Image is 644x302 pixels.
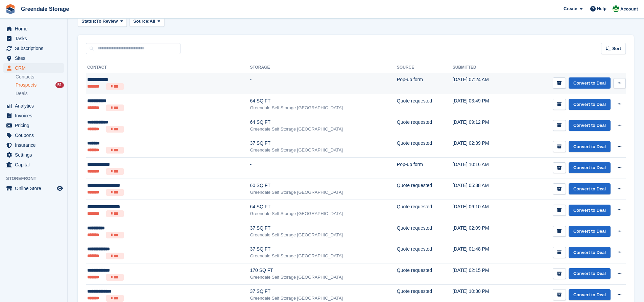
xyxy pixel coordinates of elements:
[564,5,577,12] span: Create
[397,73,453,94] td: Pop-up form
[5,4,16,14] img: stora-icon-8386f47178a22dfd0bd8f6a31ec36ba5ce8667c1dd55bd0f319d3a0aa187defe.svg
[250,126,397,133] div: Greendale Self Storage [GEOGRAPHIC_DATA]
[397,200,453,221] td: Quote requested
[569,141,611,152] a: Convert to Deal
[3,34,64,43] a: menu
[15,44,55,53] span: Subscriptions
[397,263,453,285] td: Quote requested
[569,247,611,258] a: Convert to Deal
[250,140,397,147] div: 37 SQ FT
[453,179,510,200] td: [DATE] 05:38 AM
[15,160,55,169] span: Capital
[250,119,397,126] div: 64 SQ FT
[453,200,510,221] td: [DATE] 06:10 AM
[620,6,638,13] span: Account
[453,115,510,136] td: [DATE] 09:12 PM
[3,160,64,169] a: menu
[250,246,397,253] div: 37 SQ FT
[15,184,55,193] span: Online Store
[250,97,397,104] div: 64 SQ FT
[3,101,64,111] a: menu
[569,205,611,216] a: Convert to Deal
[397,242,453,263] td: Quote requested
[397,136,453,158] td: Quote requested
[397,158,453,179] td: Pop-up form
[15,101,55,111] span: Analytics
[453,62,510,73] th: Submitted
[250,182,397,189] div: 60 SQ FT
[597,5,606,12] span: Help
[3,150,64,160] a: menu
[397,221,453,242] td: Quote requested
[3,44,64,53] a: menu
[569,183,611,194] a: Convert to Deal
[3,24,64,33] a: menu
[569,268,611,279] a: Convert to Deal
[397,179,453,200] td: Quote requested
[250,232,397,238] div: Greendale Self Storage [GEOGRAPHIC_DATA]
[453,158,510,179] td: [DATE] 10:16 AM
[569,120,611,131] a: Convert to Deal
[78,16,127,27] button: Status: To Review
[3,131,64,140] a: menu
[3,140,64,150] a: menu
[453,221,510,242] td: [DATE] 02:09 PM
[15,111,55,120] span: Invoices
[250,147,397,154] div: Greendale Self Storage [GEOGRAPHIC_DATA]
[150,18,156,25] span: All
[15,121,55,130] span: Pricing
[397,94,453,115] td: Quote requested
[612,45,621,52] span: Sort
[16,82,64,89] a: Prospects 51
[250,288,397,295] div: 37 SQ FT
[81,18,96,25] span: Status:
[18,3,72,15] a: Greendale Storage
[86,62,250,73] th: Contact
[3,111,64,120] a: menu
[453,73,510,94] td: [DATE] 07:24 AM
[569,226,611,237] a: Convert to Deal
[250,73,397,94] td: -
[250,158,397,179] td: -
[250,253,397,259] div: Greendale Self Storage [GEOGRAPHIC_DATA]
[3,63,64,73] a: menu
[397,115,453,136] td: Quote requested
[16,90,64,97] a: Deals
[250,210,397,217] div: Greendale Self Storage [GEOGRAPHIC_DATA]
[133,18,149,25] span: Source:
[129,16,164,27] button: Source: All
[15,140,55,150] span: Insurance
[15,150,55,160] span: Settings
[250,62,397,73] th: Storage
[397,62,453,73] th: Source
[569,77,611,89] a: Convert to Deal
[250,203,397,210] div: 64 SQ FT
[16,90,28,97] span: Deals
[569,289,611,300] a: Convert to Deal
[15,131,55,140] span: Coupons
[3,121,64,130] a: menu
[453,263,510,285] td: [DATE] 02:15 PM
[613,5,619,12] img: Jon
[250,295,397,302] div: Greendale Self Storage [GEOGRAPHIC_DATA]
[569,162,611,173] a: Convert to Deal
[453,242,510,263] td: [DATE] 01:48 PM
[250,189,397,196] div: Greendale Self Storage [GEOGRAPHIC_DATA]
[453,136,510,158] td: [DATE] 02:39 PM
[250,225,397,232] div: 37 SQ FT
[569,99,611,110] a: Convert to Deal
[250,104,397,111] div: Greendale Self Storage [GEOGRAPHIC_DATA]
[3,184,64,193] a: menu
[3,53,64,63] a: menu
[16,82,37,88] span: Prospects
[16,74,64,80] a: Contacts
[15,34,55,43] span: Tasks
[453,94,510,115] td: [DATE] 03:49 PM
[15,63,55,73] span: CRM
[6,175,67,182] span: Storefront
[96,18,118,25] span: To Review
[250,267,397,274] div: 170 SQ FT
[250,274,397,281] div: Greendale Self Storage [GEOGRAPHIC_DATA]
[56,184,64,192] a: Preview store
[15,53,55,63] span: Sites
